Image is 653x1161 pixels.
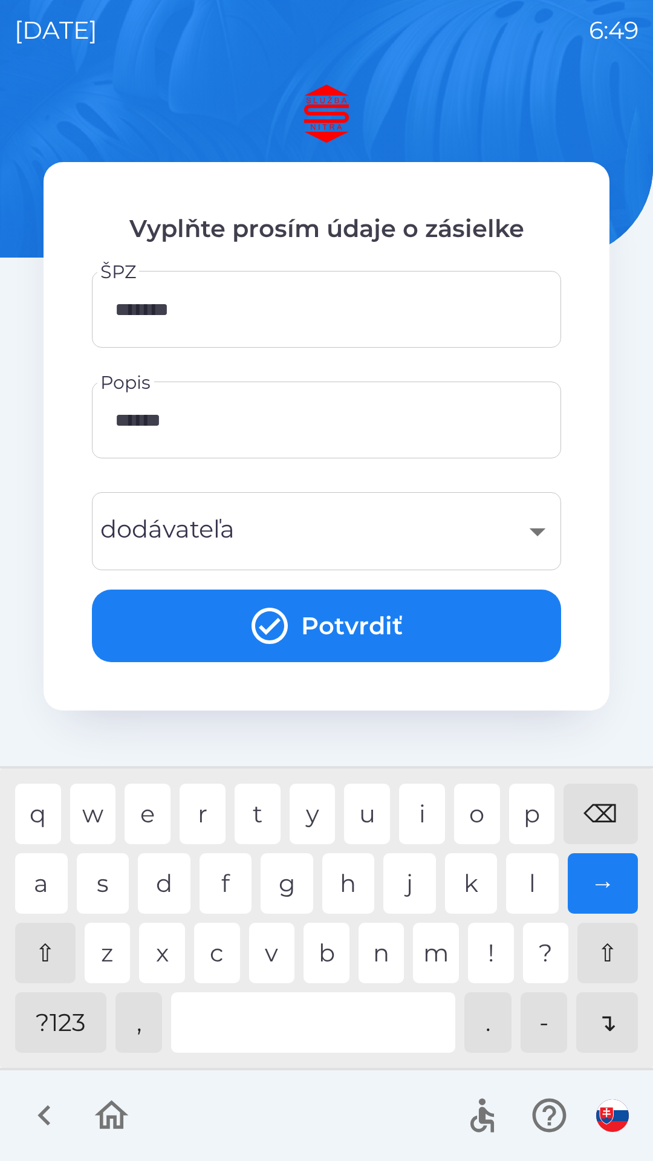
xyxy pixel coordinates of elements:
[15,12,97,48] p: [DATE]
[100,259,136,285] label: ŠPZ
[92,590,561,662] button: Potvrdiť
[589,12,638,48] p: 6:49
[44,85,609,143] img: Logo
[596,1099,629,1132] img: sk flag
[92,210,561,247] p: Vyplňte prosím údaje o zásielke
[100,369,151,395] label: Popis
